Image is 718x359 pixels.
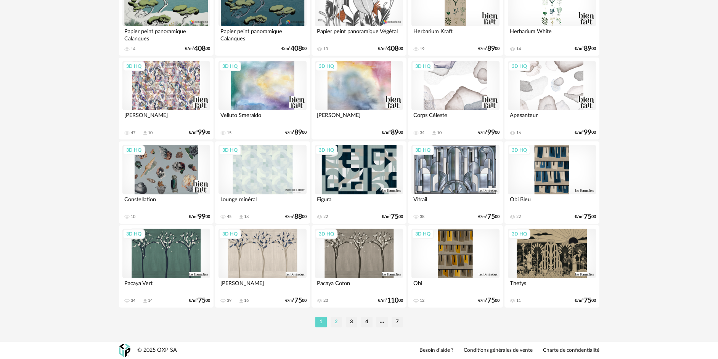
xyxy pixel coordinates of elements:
div: 3D HQ [219,61,241,71]
div: 14 [516,46,521,52]
div: 3D HQ [123,229,145,239]
div: €/m² 00 [189,130,210,135]
span: 408 [194,46,206,51]
div: €/m² 00 [478,130,500,135]
span: 75 [584,214,591,220]
div: 18 [244,214,249,220]
div: 3D HQ [315,145,337,155]
span: 75 [391,214,398,220]
a: Conditions générales de vente [464,347,533,354]
div: 10 [148,130,153,136]
div: Herbarium Kraft [411,26,499,42]
div: 34 [131,298,135,303]
div: 45 [227,214,231,220]
div: €/m² 00 [478,214,500,220]
span: 75 [487,298,495,303]
div: 3D HQ [219,145,241,155]
a: 3D HQ [PERSON_NAME] 47 Download icon 10 €/m²9900 [119,58,214,140]
div: 16 [516,130,521,136]
div: 22 [516,214,521,220]
div: 3D HQ [412,229,434,239]
a: 3D HQ Figura 22 €/m²7500 [312,141,406,224]
span: 75 [487,214,495,220]
div: 22 [323,214,328,220]
a: 3D HQ Obi 12 €/m²7500 [408,225,503,308]
div: €/m² 00 [478,298,500,303]
div: 10 [437,130,442,136]
a: Besoin d'aide ? [419,347,453,354]
div: 3D HQ [508,145,530,155]
div: 19 [420,46,424,52]
div: €/m² 00 [281,46,307,51]
div: Velluto Smeraldo [218,110,306,125]
a: 3D HQ Lounge minéral 45 Download icon 18 €/m²8800 [215,141,310,224]
a: 3D HQ Obi Bleu 22 €/m²7500 [504,141,599,224]
div: 16 [244,298,249,303]
div: Pacaya Coton [315,278,403,293]
div: Thetys [508,278,596,293]
div: Vitrail [411,194,499,210]
span: 89 [294,130,302,135]
div: 47 [131,130,135,136]
span: 89 [391,130,398,135]
span: 99 [198,214,206,220]
div: €/m² 00 [189,214,210,220]
div: €/m² 00 [575,46,596,51]
span: Download icon [431,130,437,136]
div: €/m² 00 [575,214,596,220]
span: 99 [584,130,591,135]
a: 3D HQ Vitrail 38 €/m²7500 [408,141,503,224]
div: €/m² 00 [189,298,210,303]
a: 3D HQ Apesanteur 16 €/m²9900 [504,58,599,140]
span: 75 [584,298,591,303]
div: 38 [420,214,424,220]
span: 110 [387,298,398,303]
span: Download icon [142,130,148,136]
div: €/m² 00 [285,298,307,303]
span: 408 [387,46,398,51]
div: 39 [227,298,231,303]
span: Download icon [238,298,244,304]
div: Lounge minéral [218,194,306,210]
div: Papier peint panoramique Végétal [315,26,403,42]
div: €/m² 00 [575,298,596,303]
div: 14 [131,46,135,52]
a: 3D HQ Velluto Smeraldo 15 €/m²8900 [215,58,310,140]
div: €/m² 00 [575,130,596,135]
div: 34 [420,130,424,136]
div: 3D HQ [219,229,241,239]
a: 3D HQ [PERSON_NAME] 39 Download icon 16 €/m²7500 [215,225,310,308]
li: 7 [392,317,403,327]
div: © 2025 OXP SA [137,347,177,354]
span: 88 [294,214,302,220]
div: €/m² 00 [478,46,500,51]
div: 14 [148,298,153,303]
div: Constellation [122,194,210,210]
div: €/m² 00 [382,214,403,220]
a: 3D HQ Thetys 11 €/m²7500 [504,225,599,308]
li: 1 [315,317,327,327]
div: Corps Céleste [411,110,499,125]
div: 15 [227,130,231,136]
img: OXP [119,344,130,357]
div: 3D HQ [123,145,145,155]
a: Charte de confidentialité [543,347,599,354]
div: [PERSON_NAME] [218,278,306,293]
span: Download icon [238,214,244,220]
div: €/m² 00 [285,214,307,220]
div: Papier peint panoramique Calanques [218,26,306,42]
li: 2 [331,317,342,327]
span: 99 [487,130,495,135]
span: 75 [198,298,206,303]
a: 3D HQ Pacaya Vert 34 Download icon 14 €/m²7500 [119,225,214,308]
span: Download icon [142,298,148,304]
div: €/m² 00 [378,298,403,303]
div: Obi [411,278,499,293]
span: 89 [584,46,591,51]
a: 3D HQ [PERSON_NAME] €/m²8900 [312,58,406,140]
a: 3D HQ Corps Céleste 34 Download icon 10 €/m²9900 [408,58,503,140]
div: Apesanteur [508,110,596,125]
div: 11 [516,298,521,303]
div: Figura [315,194,403,210]
div: [PERSON_NAME] [315,110,403,125]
